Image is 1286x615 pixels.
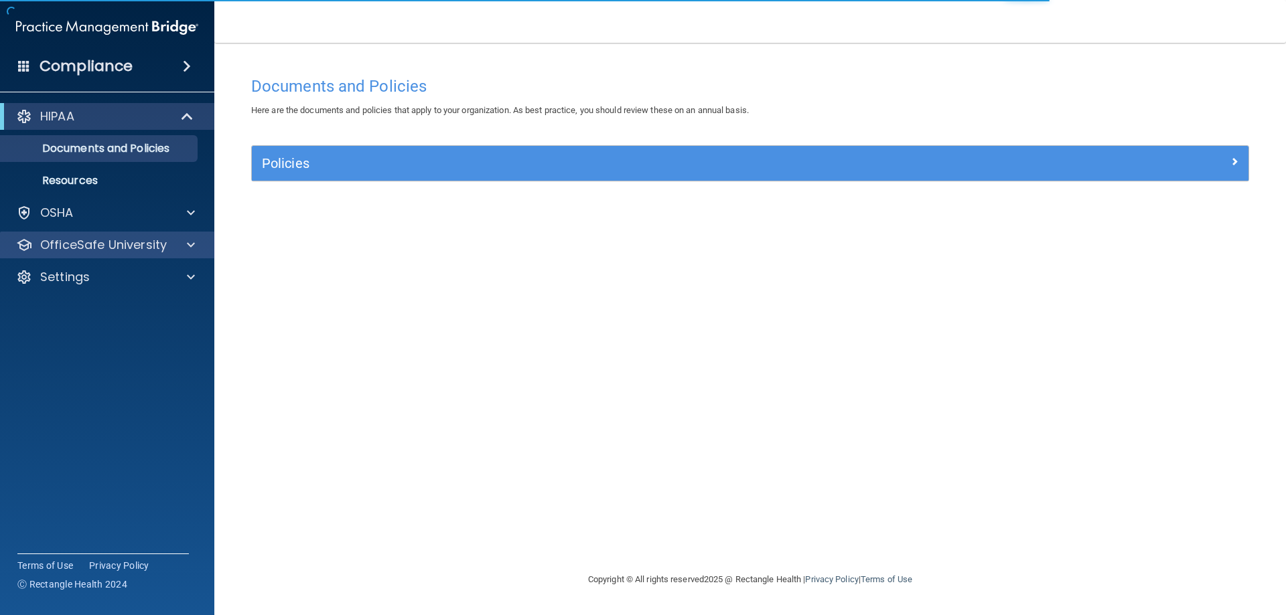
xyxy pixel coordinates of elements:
h4: Documents and Policies [251,78,1249,95]
a: HIPAA [16,108,194,124]
a: OSHA [16,205,195,221]
p: Resources [9,174,192,187]
h4: Compliance [40,57,133,76]
img: PMB logo [16,14,198,41]
a: Settings [16,269,195,285]
a: Terms of Use [861,574,912,584]
a: OfficeSafe University [16,237,195,253]
a: Privacy Policy [89,559,149,572]
a: Policies [262,153,1238,174]
p: Documents and Policies [9,142,192,155]
div: Copyright © All rights reserved 2025 @ Rectangle Health | | [506,558,995,601]
p: Settings [40,269,90,285]
h5: Policies [262,156,989,171]
a: Terms of Use [17,559,73,572]
p: OSHA [40,205,74,221]
p: HIPAA [40,108,74,124]
a: Privacy Policy [805,574,858,584]
span: Ⓒ Rectangle Health 2024 [17,578,127,591]
span: Here are the documents and policies that apply to your organization. As best practice, you should... [251,105,749,115]
p: OfficeSafe University [40,237,167,253]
